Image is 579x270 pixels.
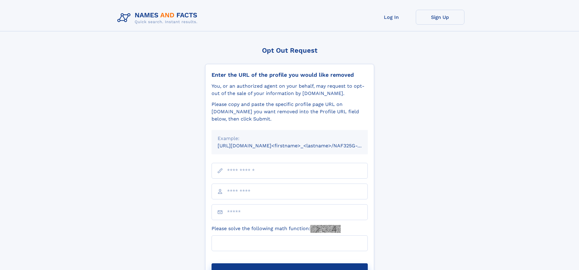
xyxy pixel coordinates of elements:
[212,82,368,97] div: You, or an authorized agent on your behalf, may request to opt-out of the sale of your informatio...
[218,135,362,142] div: Example:
[212,101,368,123] div: Please copy and paste the specific profile page URL on [DOMAIN_NAME] you want removed into the Pr...
[212,72,368,78] div: Enter the URL of the profile you would like removed
[218,143,379,149] small: [URL][DOMAIN_NAME]<firstname>_<lastname>/NAF325G-xxxxxxxx
[367,10,416,25] a: Log In
[416,10,464,25] a: Sign Up
[205,47,374,54] div: Opt Out Request
[115,10,202,26] img: Logo Names and Facts
[212,225,341,233] label: Please solve the following math function:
